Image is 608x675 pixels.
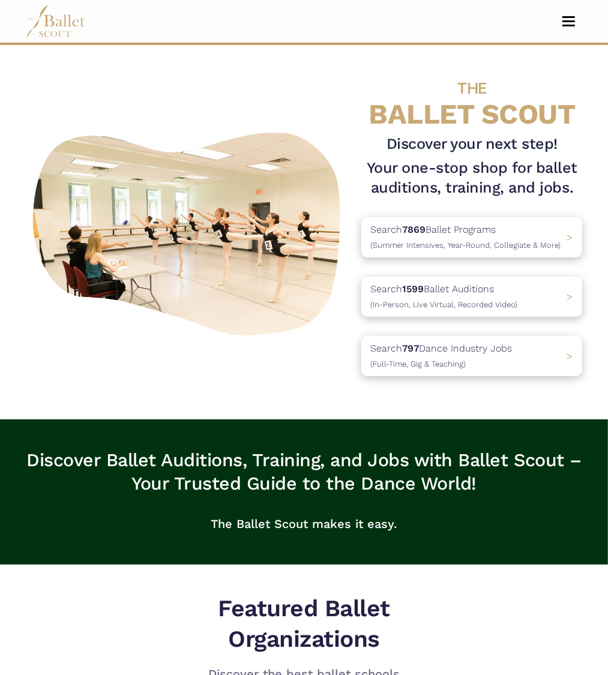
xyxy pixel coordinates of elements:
[361,69,582,130] h4: BALLET SCOUT
[402,224,426,235] b: 7869
[26,123,352,341] img: A group of ballerinas talking to each other in a ballet studio
[567,232,573,243] span: >
[370,281,517,312] p: Search Ballet Auditions
[361,134,582,154] h3: Discover your next step!
[402,283,424,295] b: 1599
[567,291,573,302] span: >
[370,341,512,371] p: Search Dance Industry Jobs
[361,336,582,376] a: Search797Dance Industry Jobs(Full-Time, Gig & Teaching) >
[457,79,487,97] span: THE
[361,158,582,197] h1: Your one-stop shop for ballet auditions, training, and jobs.
[361,217,582,257] a: Search7869Ballet Programs(Summer Intensives, Year-Round, Collegiate & More)>
[370,241,561,250] span: (Summer Intensives, Year-Round, Collegiate & More)
[555,16,583,27] button: Toggle navigation
[170,593,439,654] h5: Featured Ballet Organizations
[26,448,583,496] h3: Discover Ballet Auditions, Training, and Jobs with Ballet Scout – Your Trusted Guide to the Dance...
[361,277,582,317] a: Search1599Ballet Auditions(In-Person, Live Virtual, Recorded Video) >
[370,359,466,368] span: (Full-Time, Gig & Teaching)
[26,505,583,543] p: The Ballet Scout makes it easy.
[402,343,419,354] b: 797
[370,300,517,309] span: (In-Person, Live Virtual, Recorded Video)
[370,222,561,253] p: Search Ballet Programs
[567,350,573,362] span: >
